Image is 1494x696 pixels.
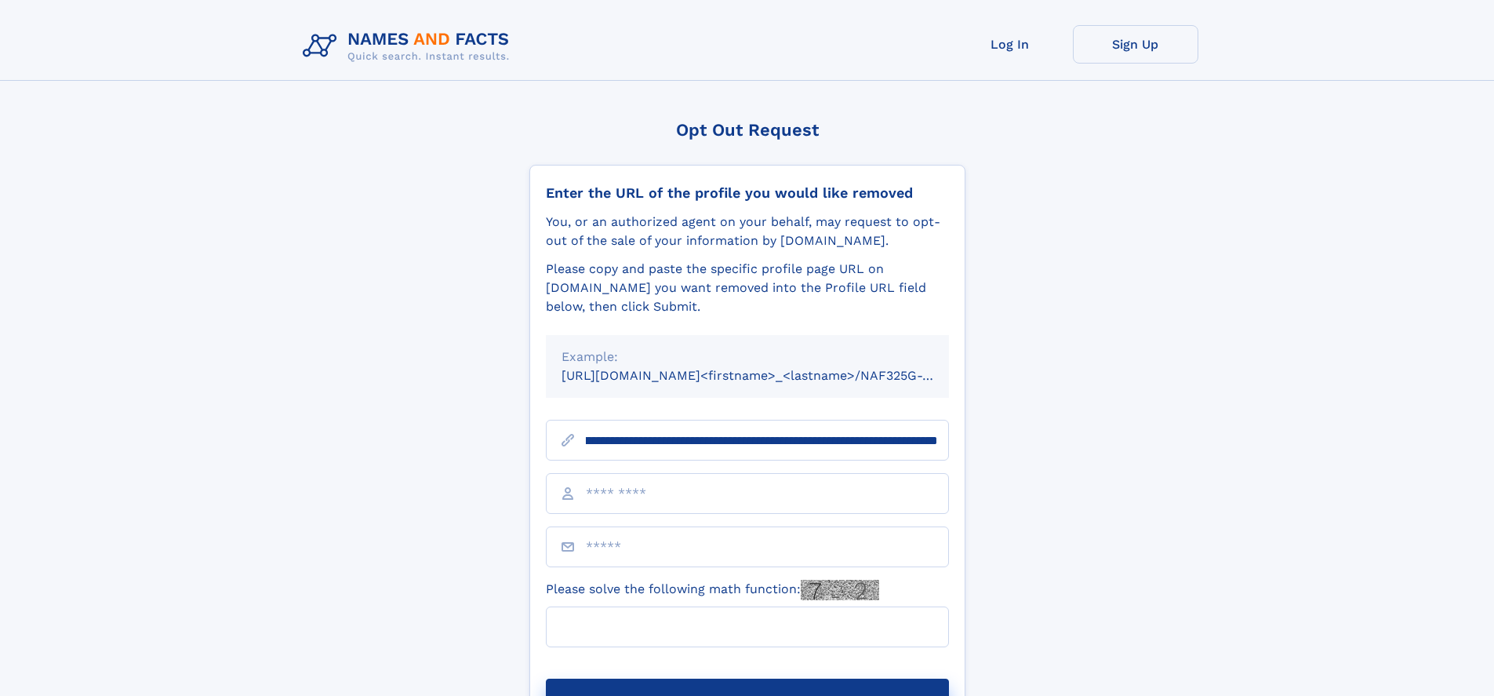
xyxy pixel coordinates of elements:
[1073,25,1198,64] a: Sign Up
[529,120,965,140] div: Opt Out Request
[546,580,879,600] label: Please solve the following math function:
[562,348,933,366] div: Example:
[546,260,949,316] div: Please copy and paste the specific profile page URL on [DOMAIN_NAME] you want removed into the Pr...
[546,213,949,250] div: You, or an authorized agent on your behalf, may request to opt-out of the sale of your informatio...
[296,25,522,67] img: Logo Names and Facts
[947,25,1073,64] a: Log In
[546,184,949,202] div: Enter the URL of the profile you would like removed
[562,368,979,383] small: [URL][DOMAIN_NAME]<firstname>_<lastname>/NAF325G-xxxxxxxx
